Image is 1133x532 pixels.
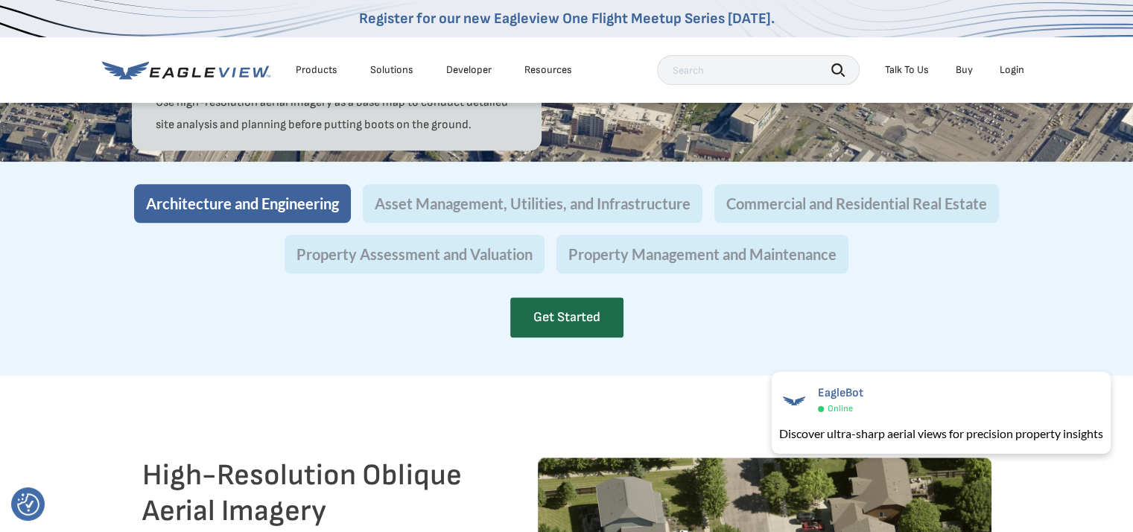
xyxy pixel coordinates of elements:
[156,92,518,136] p: Use high-resolution aerial imagery as a base map to conduct detailed site analysis and planning b...
[714,184,999,223] button: Commercial and Residential Real Estate
[285,235,545,273] button: Property Assessment and Valuation
[956,63,973,77] a: Buy
[1000,63,1024,77] div: Login
[657,55,860,85] input: Search
[779,425,1103,443] div: Discover ultra-sharp aerial views for precision property insights
[142,457,490,529] h2: High-Resolution Oblique Aerial Imagery
[17,493,39,516] img: Revisit consent button
[370,63,413,77] div: Solutions
[359,10,775,28] a: Register for our new Eagleview One Flight Meetup Series [DATE].
[885,63,929,77] div: Talk To Us
[510,297,623,338] a: Get Started
[296,63,337,77] div: Products
[446,63,492,77] a: Developer
[524,63,572,77] div: Resources
[556,235,848,273] button: Property Management and Maintenance
[779,386,809,416] img: EagleBot
[17,493,39,516] button: Consent Preferences
[363,184,702,223] button: Asset Management, Utilities, and Infrastructure
[818,386,863,400] span: EagleBot
[828,403,853,414] span: Online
